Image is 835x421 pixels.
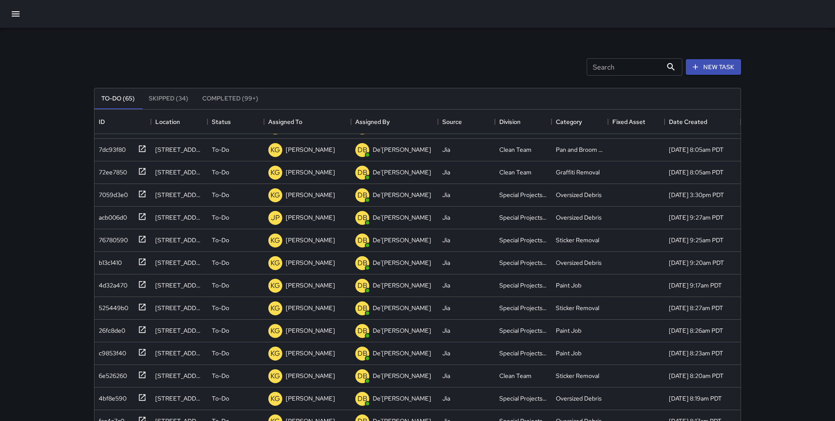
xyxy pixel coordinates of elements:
[286,213,335,222] p: [PERSON_NAME]
[355,110,390,134] div: Assigned By
[286,394,335,403] p: [PERSON_NAME]
[669,145,724,154] div: 8/22/2025, 8:05am PDT
[271,303,280,314] p: KG
[556,168,600,177] div: Graffiti Removal
[286,281,335,290] p: [PERSON_NAME]
[442,371,450,380] div: Jia
[373,190,431,199] p: De'[PERSON_NAME]
[155,110,180,134] div: Location
[95,187,128,199] div: 7059d3e0
[95,277,127,290] div: 4d32a470
[442,213,450,222] div: Jia
[665,110,741,134] div: Date Created
[499,326,547,335] div: Special Projects Team
[669,236,724,244] div: 8/21/2025, 9:25am PDT
[499,110,521,134] div: Division
[212,326,229,335] p: To-Do
[499,349,547,358] div: Special Projects Team
[373,145,431,154] p: De'[PERSON_NAME]
[669,371,724,380] div: 8/21/2025, 8:20am PDT
[442,110,462,134] div: Source
[286,371,335,380] p: [PERSON_NAME]
[95,368,127,380] div: 6e526260
[95,210,127,222] div: acb006d0
[495,110,551,134] div: Division
[442,236,450,244] div: Jia
[286,145,335,154] p: [PERSON_NAME]
[556,349,581,358] div: Paint Job
[556,304,599,312] div: Sticker Removal
[155,145,203,154] div: 701 Sansome Street
[442,349,450,358] div: Jia
[357,348,367,359] p: DB
[286,349,335,358] p: [PERSON_NAME]
[357,394,367,404] p: DB
[499,236,547,244] div: Special Projects Team
[94,110,151,134] div: ID
[357,326,367,336] p: DB
[373,236,431,244] p: De'[PERSON_NAME]
[212,168,229,177] p: To-Do
[556,236,599,244] div: Sticker Removal
[271,258,280,268] p: KG
[212,190,229,199] p: To-Do
[95,300,128,312] div: 525449b0
[212,371,229,380] p: To-Do
[442,394,450,403] div: Jia
[556,110,582,134] div: Category
[556,190,601,199] div: Oversized Debris
[442,281,450,290] div: Jia
[271,281,280,291] p: KG
[155,236,203,244] div: 224 Kearny Street
[499,145,531,154] div: Clean Team
[271,167,280,178] p: KG
[271,348,280,359] p: KG
[442,190,450,199] div: Jia
[499,371,531,380] div: Clean Team
[212,394,229,403] p: To-Do
[212,281,229,290] p: To-Do
[612,110,645,134] div: Fixed Asset
[155,371,203,380] div: 401 Washington Street
[286,304,335,312] p: [PERSON_NAME]
[499,281,547,290] div: Special Projects Team
[95,232,128,244] div: 76780590
[271,371,280,381] p: KG
[499,304,547,312] div: Special Projects Team
[442,258,450,267] div: Jia
[686,59,741,75] button: New Task
[499,258,547,267] div: Special Projects Team
[212,304,229,312] p: To-Do
[95,391,127,403] div: 4bf8e590
[94,88,142,109] button: To-Do (65)
[212,110,231,134] div: Status
[155,190,203,199] div: 315 Montgomery Street
[556,394,601,403] div: Oversized Debris
[95,142,126,154] div: 7dc93f80
[608,110,665,134] div: Fixed Asset
[669,326,723,335] div: 8/21/2025, 8:26am PDT
[286,326,335,335] p: [PERSON_NAME]
[373,213,431,222] p: De'[PERSON_NAME]
[442,304,450,312] div: Jia
[286,258,335,267] p: [PERSON_NAME]
[556,258,601,267] div: Oversized Debris
[373,281,431,290] p: De'[PERSON_NAME]
[373,258,431,267] p: De'[PERSON_NAME]
[669,258,724,267] div: 8/21/2025, 9:20am PDT
[155,394,203,403] div: 445 Washington Street
[556,281,581,290] div: Paint Job
[271,145,280,155] p: KG
[357,167,367,178] p: DB
[212,213,229,222] p: To-Do
[155,213,203,222] div: 308 Kearny Street
[99,110,105,134] div: ID
[669,190,724,199] div: 8/21/2025, 3:30pm PDT
[499,213,547,222] div: Special Projects Team
[264,110,351,134] div: Assigned To
[286,236,335,244] p: [PERSON_NAME]
[499,168,531,177] div: Clean Team
[442,168,450,177] div: Jia
[373,394,431,403] p: De'[PERSON_NAME]
[212,145,229,154] p: To-Do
